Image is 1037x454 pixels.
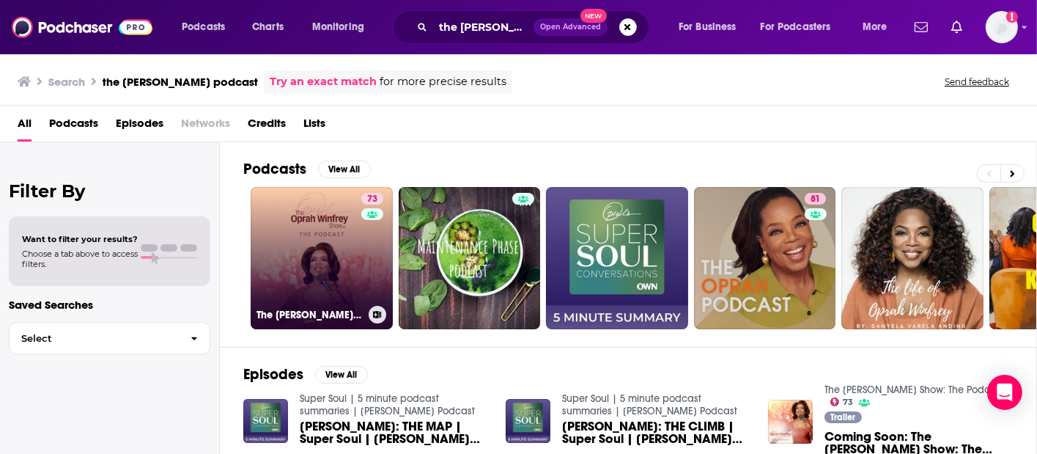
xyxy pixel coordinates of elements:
[300,420,488,445] a: OPRAH WINFREY: THE MAP | Super Soul | Oprah Winfrey Podcast
[302,15,383,39] button: open menu
[49,111,98,142] a: Podcasts
[805,193,826,205] a: 81
[945,15,968,40] a: Show notifications dropdown
[103,75,258,89] h3: the [PERSON_NAME] podcast
[562,392,737,417] a: Super Soul | 5 minute podcast summaries | Oprah Winfrey Podcast
[863,17,887,37] span: More
[116,111,163,142] a: Episodes
[909,15,934,40] a: Show notifications dropdown
[181,111,230,142] span: Networks
[251,187,393,329] a: 73The [PERSON_NAME] Show: The Podcast
[22,234,138,244] span: Want to filter your results?
[243,15,292,39] a: Charts
[668,15,755,39] button: open menu
[257,309,363,321] h3: The [PERSON_NAME] Show: The Podcast
[986,11,1018,43] span: Logged in as PenguinYoungReaders
[824,384,1004,396] a: The Oprah Winfrey Show: The Podcast
[48,75,85,89] h3: Search
[562,420,750,445] a: OPRAH WINFREY: THE CLIMB | Super Soul | Oprah Winfrey Podcast
[830,398,854,406] a: 73
[407,10,663,44] div: Search podcasts, credits, & more...
[9,322,210,355] button: Select
[303,111,325,142] a: Lists
[248,111,286,142] a: Credits
[506,399,550,444] img: OPRAH WINFREY: THE CLIMB | Super Soul | Oprah Winfrey Podcast
[580,9,607,23] span: New
[768,400,813,444] img: Coming Soon: The Oprah Winfrey Show: The Podcast
[243,399,288,444] img: OPRAH WINFREY: THE MAP | Super Soul | Oprah Winfrey Podcast
[986,11,1018,43] button: Show profile menu
[540,23,601,31] span: Open Advanced
[270,73,377,90] a: Try an exact match
[367,192,377,207] span: 73
[361,193,383,205] a: 73
[182,17,225,37] span: Podcasts
[10,334,179,343] span: Select
[761,17,831,37] span: For Podcasters
[811,192,820,207] span: 81
[562,420,750,445] span: [PERSON_NAME]: THE CLIMB | Super Soul | [PERSON_NAME] Podcast
[300,420,488,445] span: [PERSON_NAME]: THE MAP | Super Soul | [PERSON_NAME] Podcast
[243,365,303,384] h2: Episodes
[12,13,152,41] img: Podchaser - Follow, Share and Rate Podcasts
[9,298,210,312] p: Saved Searches
[987,375,1022,410] div: Open Intercom Messenger
[1006,11,1018,23] svg: Add a profile image
[380,73,506,90] span: for more precise results
[534,18,608,36] button: Open AdvancedNew
[9,180,210,202] h2: Filter By
[252,17,284,37] span: Charts
[243,160,306,178] h2: Podcasts
[243,365,368,384] a: EpisodesView All
[679,17,737,37] span: For Business
[18,111,32,142] a: All
[940,76,1014,88] button: Send feedback
[22,249,138,269] span: Choose a tab above to access filters.
[751,15,852,39] button: open menu
[830,413,855,422] span: Trailer
[315,366,368,384] button: View All
[433,15,534,39] input: Search podcasts, credits, & more...
[171,15,244,39] button: open menu
[312,17,364,37] span: Monitoring
[694,187,836,329] a: 81
[300,392,475,417] a: Super Soul | 5 minute podcast summaries | Oprah Winfrey Podcast
[986,11,1018,43] img: User Profile
[852,15,906,39] button: open menu
[843,399,853,406] span: 73
[243,160,371,178] a: PodcastsView All
[318,161,371,178] button: View All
